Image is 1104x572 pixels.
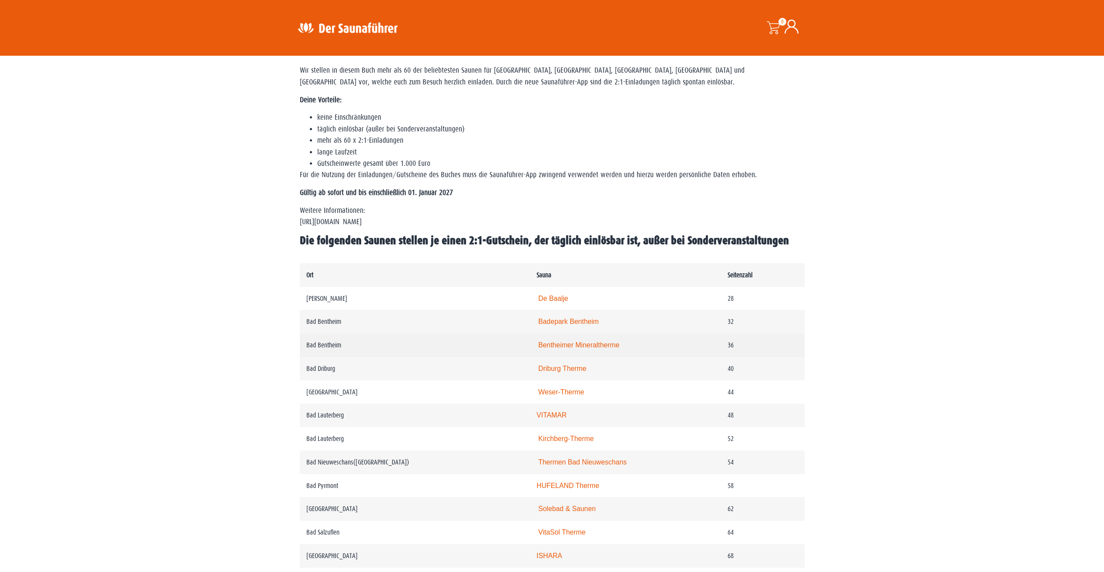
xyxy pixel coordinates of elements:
td: 36 [721,333,805,357]
td: [GEOGRAPHIC_DATA] [300,497,530,521]
td: Bad Bentheim [300,333,530,357]
td: [GEOGRAPHIC_DATA] [300,544,530,568]
td: Bad Salzuflen [300,521,530,544]
a: Driburg Therme [538,365,587,372]
td: Bad Nieuweschans([GEOGRAPHIC_DATA]) [300,451,530,474]
li: täglich einlösbar (außer bei Sonderveranstaltungen) [317,124,805,135]
td: 44 [721,380,805,404]
strong: Deine Vorteile: [300,96,342,104]
td: 58 [721,474,805,498]
td: [GEOGRAPHIC_DATA] [300,380,530,404]
td: 40 [721,357,805,380]
strong: Ort [306,271,313,279]
td: Bad Bentheim [300,310,530,333]
p: Weitere Informationen: [URL][DOMAIN_NAME] [300,205,805,228]
td: [PERSON_NAME] [300,287,530,310]
td: 28 [721,287,805,310]
a: De Baalje [538,295,568,302]
li: Gutscheinwerte gesamt über 1.000 Euro [317,158,805,169]
a: ISHARA [537,552,562,559]
td: 64 [721,521,805,544]
td: 52 [721,427,805,451]
a: Thermen Bad Nieuweschans [538,458,627,466]
a: HUFELAND Therme [537,482,599,489]
td: Bad Lauterberg [300,427,530,451]
span: Wir stellen in diesem Buch mehr als 60 der beliebtesten Saunen für [GEOGRAPHIC_DATA], [GEOGRAPHIC... [300,66,745,86]
td: 62 [721,497,805,521]
a: Weser-Therme [538,388,584,396]
a: VITAMAR [537,411,567,419]
strong: Sauna [537,271,551,279]
a: Bentheimer Mineraltherme [538,341,620,349]
li: mehr als 60 x 2:1-Einladungen [317,135,805,146]
p: Für die Nutzung der Einladungen/Gutscheine des Buches muss die Saunaführer-App zwingend verwendet... [300,169,805,181]
td: 32 [721,310,805,333]
li: lange Laufzeit [317,147,805,158]
li: keine Einschränkungen [317,112,805,123]
td: 68 [721,544,805,568]
a: VitaSol Therme [538,528,586,536]
td: Bad Pyrmont [300,474,530,498]
a: Badepark Bentheim [538,318,599,325]
a: Solebad & Saunen [538,505,596,512]
td: 54 [721,451,805,474]
td: Bad Driburg [300,357,530,380]
td: Bad Lauterberg [300,404,530,427]
span: 0 [779,18,786,26]
td: 48 [721,404,805,427]
span: Die folgenden Saunen stellen je einen 2:1-Gutschein, der täglich einlösbar ist, außer bei Sonderv... [300,234,789,247]
strong: Seitenzahl [728,271,752,279]
a: Kirchberg-Therme [538,435,594,442]
strong: Gültig ab sofort und bis einschließlich 01. Januar 2027 [300,188,453,197]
